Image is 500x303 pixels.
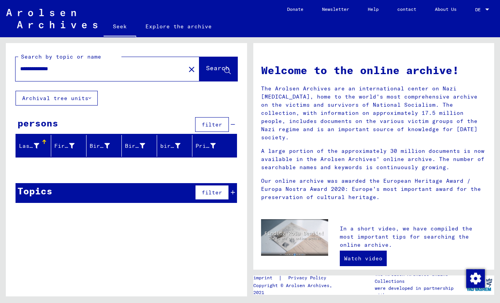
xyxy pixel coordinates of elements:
img: Change consent [466,269,485,288]
div: birth date [160,140,192,152]
button: Archival tree units [16,91,98,106]
font: First name [54,142,89,149]
img: yv_logo.png [465,275,494,294]
font: Welcome to the online archive! [261,63,459,77]
img: video.jpg [261,219,329,256]
div: Birth name [90,140,121,152]
div: Last name [19,140,51,152]
mat-header-cell: First name [51,135,87,157]
div: Birth [125,140,157,152]
mat-header-cell: Prisoner # [192,135,237,157]
button: filter [195,185,229,200]
a: imprint [253,274,279,282]
font: Archival tree units [22,95,88,102]
font: were developed in partnership with [375,285,453,298]
button: Search [199,57,237,81]
font: filter [202,121,222,128]
font: Last name [19,142,50,149]
font: Copyright © Arolsen Archives, 2021 [253,282,332,295]
font: Help [368,6,379,12]
font: DE [475,7,481,12]
font: The Arolsen Archives are an international center on Nazi [MEDICAL_DATA], home to the world's most... [261,85,478,141]
div: Prisoner # [196,140,227,152]
mat-header-cell: Birth [122,135,157,157]
a: Privacy Policy [282,274,336,282]
font: Search by topic or name [21,53,101,60]
font: persons [17,117,58,129]
font: Birth name [90,142,125,149]
font: imprint [253,275,272,280]
font: Prisoner # [196,142,230,149]
font: Birth [125,142,142,149]
button: filter [195,117,229,132]
font: Seek [113,23,127,30]
font: Search [206,64,229,72]
font: Topics [17,185,52,197]
button: Clear [184,61,199,77]
font: Our online archive was awarded the European Heritage Award / Europa Nostra Award 2020: Europe's m... [261,177,481,201]
font: In a short video, we have compiled the most important tips for searching the online archive. [340,225,472,248]
font: filter [202,189,222,196]
font: Watch video [344,255,382,262]
font: Privacy Policy [288,275,326,280]
font: About Us [435,6,457,12]
font: Newsletter [322,6,349,12]
font: A large portion of the approximately 30 million documents is now available in the Arolsen Archive... [261,147,484,171]
a: Explore the archive [136,17,221,36]
mat-icon: close [187,65,196,74]
img: Arolsen_neg.svg [6,9,97,28]
div: First name [54,140,86,152]
mat-header-cell: birth date [157,135,192,157]
font: Explore the archive [145,23,212,30]
a: Watch video [340,251,387,266]
font: contact [397,6,416,12]
font: Donate [287,6,303,12]
a: Seek [104,17,136,37]
font: birth date [160,142,195,149]
mat-header-cell: Last name [16,135,51,157]
font: | [279,274,282,281]
mat-header-cell: Birth name [87,135,122,157]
